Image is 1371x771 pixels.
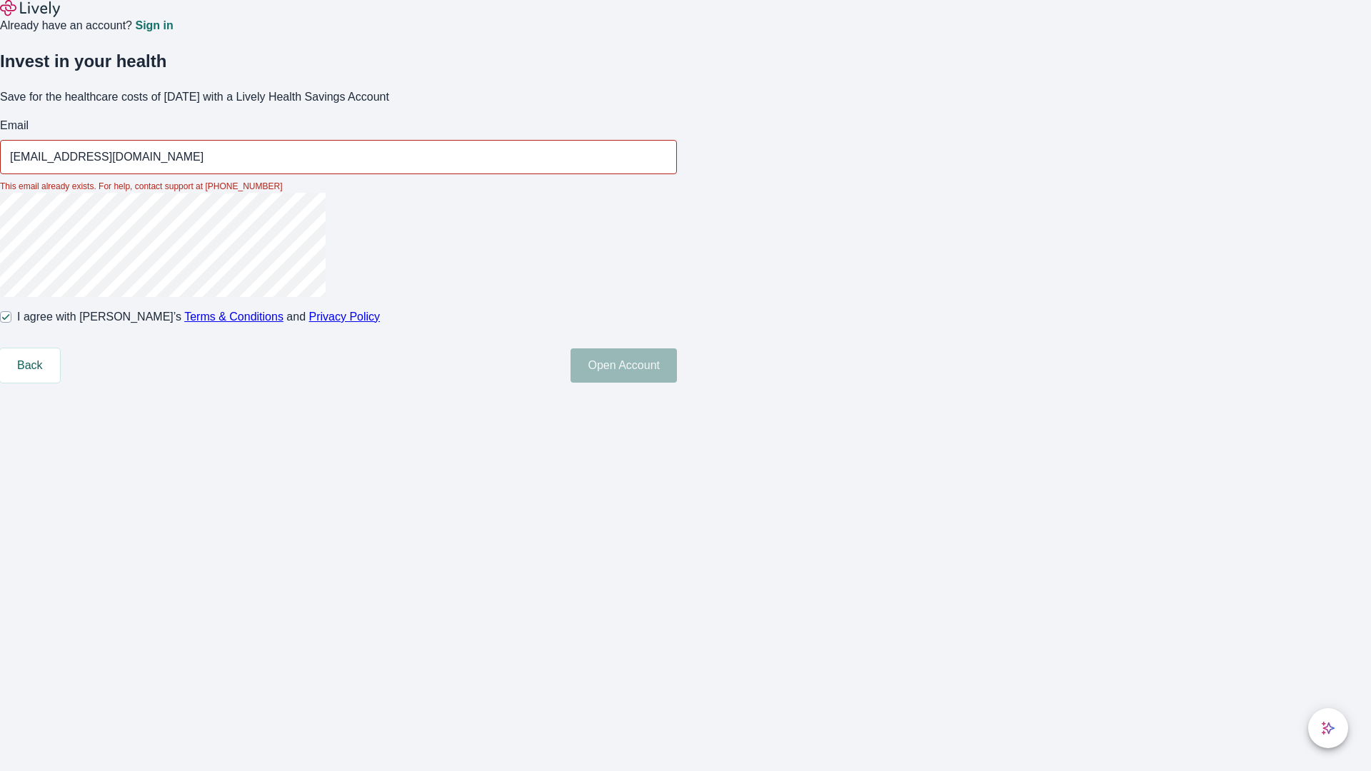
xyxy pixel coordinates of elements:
svg: Lively AI Assistant [1321,721,1335,735]
a: Privacy Policy [309,311,381,323]
span: I agree with [PERSON_NAME]’s and [17,308,380,326]
a: Terms & Conditions [184,311,283,323]
button: chat [1308,708,1348,748]
a: Sign in [135,20,173,31]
